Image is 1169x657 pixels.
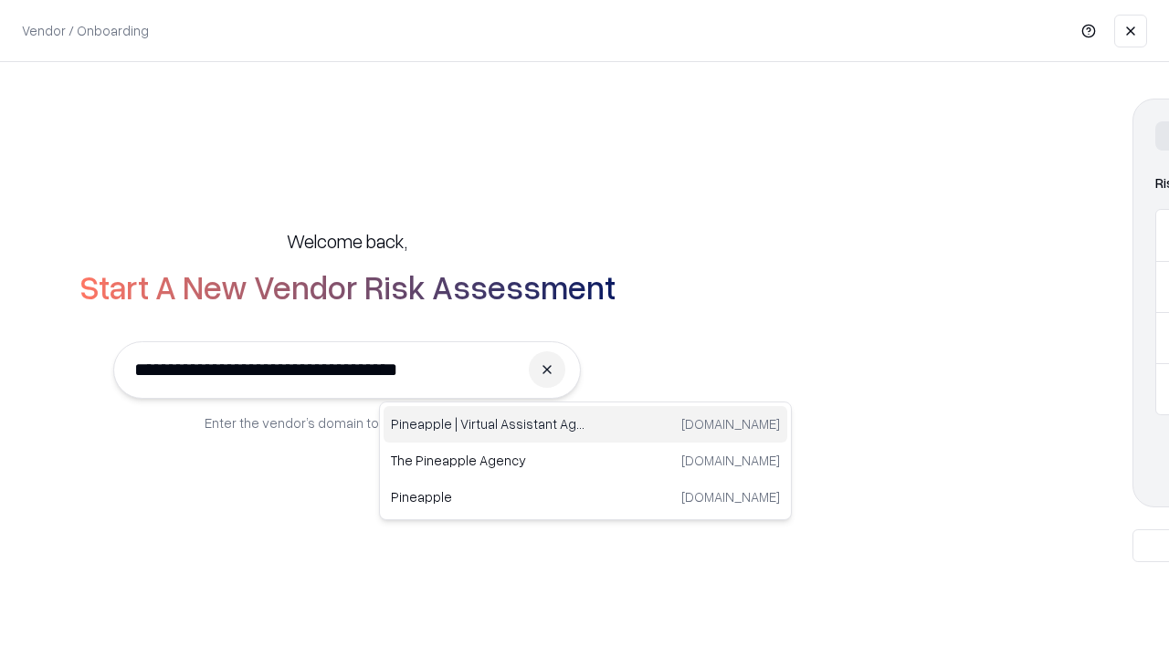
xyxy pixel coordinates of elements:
p: [DOMAIN_NAME] [681,487,780,506]
h2: Start A New Vendor Risk Assessment [79,268,616,305]
p: Pineapple | Virtual Assistant Agency [391,414,585,433]
p: [DOMAIN_NAME] [681,414,780,433]
h5: Welcome back, [287,228,407,254]
p: Vendor / Onboarding [22,21,149,40]
p: [DOMAIN_NAME] [681,451,780,470]
div: Suggestions [379,401,792,520]
p: Pineapple [391,487,585,506]
p: Enter the vendor’s domain to begin onboarding [205,413,490,433]
p: The Pineapple Agency [391,451,585,470]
